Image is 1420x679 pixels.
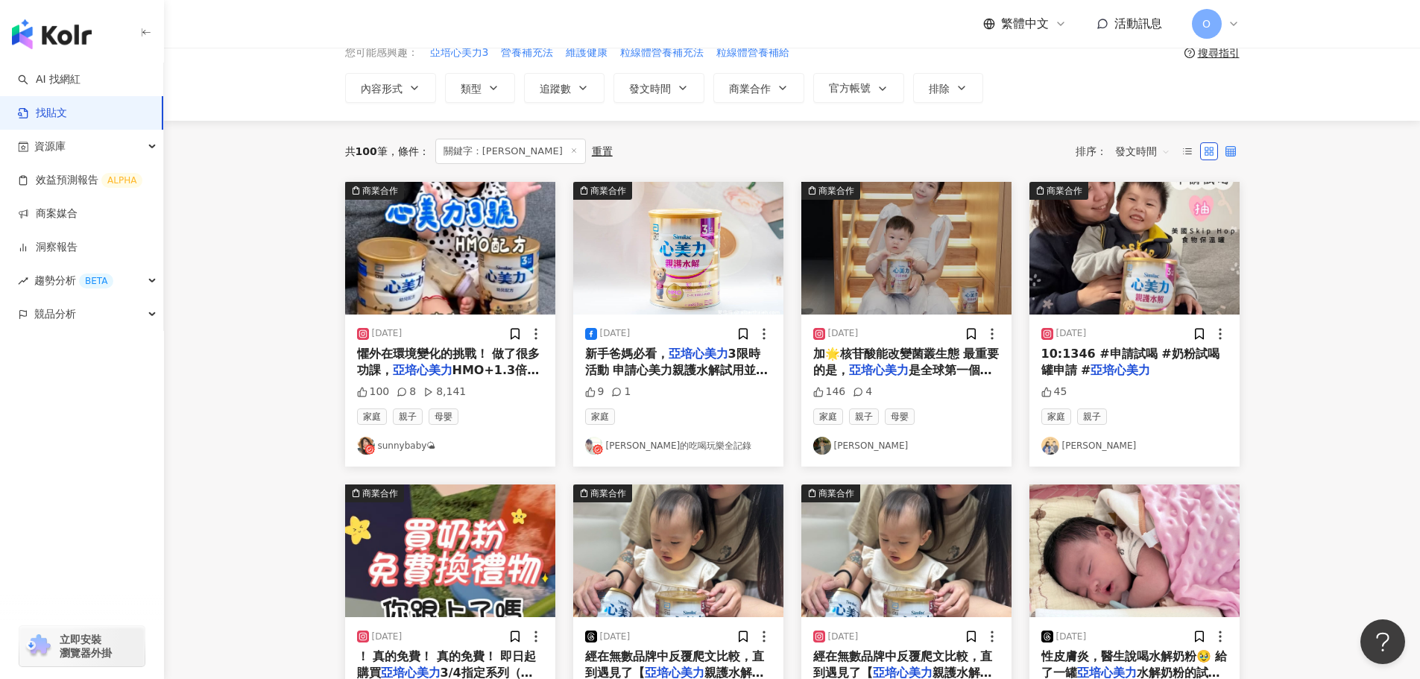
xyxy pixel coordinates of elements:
span: 家庭 [1041,408,1071,425]
a: 效益預測報告ALPHA [18,173,142,188]
div: [DATE] [1056,631,1087,643]
img: logo [12,19,92,49]
span: rise [18,276,28,286]
a: KOL Avatar[PERSON_NAME] [1041,437,1228,455]
div: [DATE] [828,631,859,643]
span: 商業合作 [729,83,771,95]
span: O [1202,16,1211,32]
a: chrome extension立即安裝 瀏覽器外掛 [19,626,145,666]
a: KOL Avatarsunnybaby🌤 [357,437,543,455]
img: post-image [573,484,783,617]
img: KOL Avatar [585,437,603,455]
div: BETA [79,274,113,288]
div: 商業合作 [1047,183,1082,198]
iframe: Help Scout Beacon - Open [1360,619,1405,664]
img: chrome extension [24,634,53,658]
div: post-image商業合作 [573,182,783,315]
div: 商業合作 [818,183,854,198]
div: post-image商業合作 [345,182,555,315]
div: 100 [357,385,390,399]
div: post-image商業合作 [345,484,555,617]
div: 商業合作 [362,183,398,198]
span: 發文時間 [629,83,671,95]
div: [DATE] [372,327,403,340]
button: 類型 [445,73,515,103]
div: 1 [611,385,631,399]
div: 146 [813,385,846,399]
span: 立即安裝 瀏覽器外掛 [60,633,112,660]
div: post-image商業合作 [1029,182,1240,315]
span: 營養補充法 [501,45,553,60]
span: 家庭 [813,408,843,425]
span: 粒線體營養補充法 [620,45,704,60]
img: post-image [345,182,555,315]
img: post-image [801,182,1012,315]
span: 維護健康 [566,45,608,60]
a: 商案媒合 [18,206,78,221]
div: post-image商業合作 [801,182,1012,315]
span: question-circle [1184,48,1195,58]
div: 商業合作 [818,486,854,501]
span: 粒線體營養補給 [716,45,789,60]
div: 9 [585,385,605,399]
span: 親子 [1077,408,1107,425]
div: [DATE] [1056,327,1087,340]
span: 資源庫 [34,130,66,163]
span: 內容形式 [361,83,403,95]
span: 發文時間 [1115,139,1170,163]
button: 營養補充法 [500,45,554,61]
button: 排除 [913,73,983,103]
button: 粒線體營養補給 [716,45,790,61]
button: 亞培心美力3 [429,45,490,61]
img: KOL Avatar [813,437,831,455]
div: 4 [853,385,872,399]
span: 追蹤數 [540,83,571,95]
div: [DATE] [372,631,403,643]
span: 是全球第一個推出 🌟HMO配 [813,363,992,394]
img: post-image [1029,182,1240,315]
img: KOL Avatar [1041,437,1059,455]
div: post-image商業合作 [801,484,1012,617]
div: 商業合作 [590,486,626,501]
div: 商業合作 [590,183,626,198]
a: 找貼文 [18,106,67,121]
a: KOL Avatar[PERSON_NAME]的吃喝玩樂全記錄 [585,437,771,455]
span: 亞培心美力3 [430,45,489,60]
div: 共 筆 [345,145,388,157]
span: 趨勢分析 [34,264,113,297]
img: post-image [801,484,1012,617]
img: KOL Avatar [357,437,375,455]
span: 排除 [929,83,950,95]
div: 8,141 [423,385,466,399]
span: 新手爸媽必看， [585,347,669,361]
span: 家庭 [357,408,387,425]
span: 關鍵字：[PERSON_NAME] [435,139,586,164]
img: post-image [345,484,555,617]
span: 母嬰 [429,408,458,425]
div: 重置 [592,145,613,157]
span: 親子 [393,408,423,425]
button: 維護健康 [565,45,608,61]
div: [DATE] [600,631,631,643]
span: 家庭 [585,408,615,425]
a: KOL Avatar[PERSON_NAME] [813,437,1000,455]
mark: 亞培心美力 [1091,363,1150,377]
div: post-image商業合作 [573,484,783,617]
span: 活動訊息 [1114,16,1162,31]
div: 45 [1041,385,1067,399]
button: 粒線體營養補充法 [619,45,704,61]
button: 商業合作 [713,73,804,103]
div: 8 [397,385,416,399]
span: 類型 [461,83,482,95]
button: 內容形式 [345,73,436,103]
span: 加🌟核苷酸能改變菌叢生態 最重要的是， [813,347,1000,377]
a: 洞察報告 [18,240,78,255]
span: 競品分析 [34,297,76,331]
div: [DATE] [600,327,631,340]
img: post-image [1029,484,1240,617]
button: 追蹤數 [524,73,605,103]
a: searchAI 找網紅 [18,72,81,87]
img: post-image [573,182,783,315]
div: [DATE] [828,327,859,340]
